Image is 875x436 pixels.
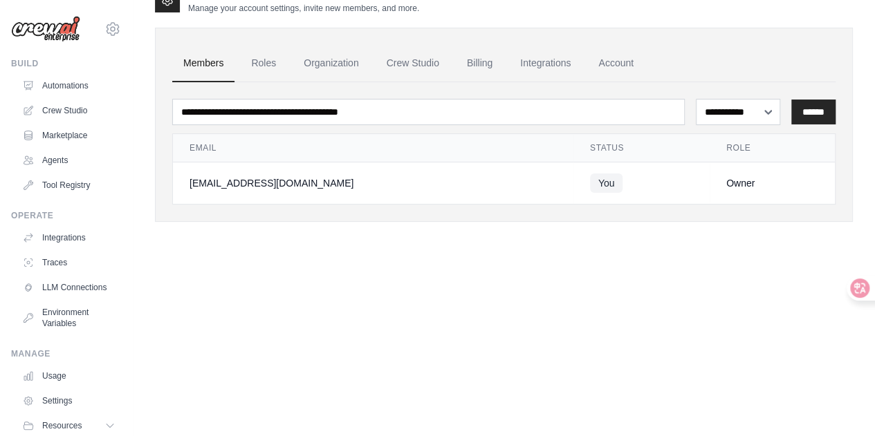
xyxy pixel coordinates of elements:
[456,45,504,82] a: Billing
[240,45,287,82] a: Roles
[17,227,121,249] a: Integrations
[17,390,121,412] a: Settings
[376,45,450,82] a: Crew Studio
[42,420,82,431] span: Resources
[710,134,835,162] th: Role
[17,301,121,334] a: Environment Variables
[17,365,121,387] a: Usage
[17,99,121,122] a: Crew Studio
[173,134,573,162] th: Email
[17,276,121,298] a: LLM Connections
[17,75,121,97] a: Automations
[11,348,121,359] div: Manage
[11,210,121,221] div: Operate
[17,174,121,196] a: Tool Registry
[11,58,121,69] div: Build
[293,45,369,82] a: Organization
[590,173,623,193] span: You
[587,45,645,82] a: Account
[726,176,818,190] div: Owner
[509,45,582,82] a: Integrations
[190,176,557,190] div: [EMAIL_ADDRESS][DOMAIN_NAME]
[17,149,121,171] a: Agents
[17,124,121,146] a: Marketplace
[188,3,419,14] p: Manage your account settings, invite new members, and more.
[17,252,121,274] a: Traces
[573,134,710,162] th: Status
[172,45,234,82] a: Members
[11,16,80,42] img: Logo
